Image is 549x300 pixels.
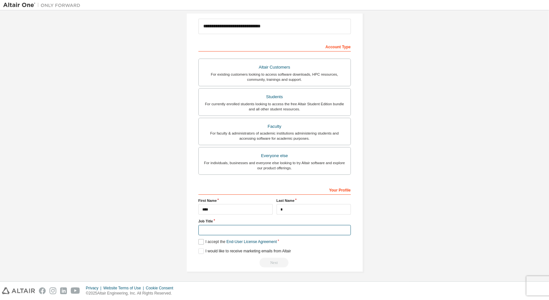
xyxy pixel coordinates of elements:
[198,239,277,245] label: I accept the
[103,286,146,291] div: Website Terms of Use
[198,219,351,224] label: Job Title
[198,248,291,254] label: I would like to receive marketing emails from Altair
[86,286,103,291] div: Privacy
[203,101,347,112] div: For currently enrolled students looking to access the free Altair Student Edition bundle and all ...
[203,63,347,72] div: Altair Customers
[203,92,347,101] div: Students
[277,198,351,203] label: Last Name
[71,287,80,294] img: youtube.svg
[198,41,351,52] div: Account Type
[203,160,347,171] div: For individuals, businesses and everyone else looking to try Altair software and explore our prod...
[203,122,347,131] div: Faculty
[203,131,347,141] div: For faculty & administrators of academic institutions administering students and accessing softwa...
[60,287,67,294] img: linkedin.svg
[203,72,347,82] div: For existing customers looking to access software downloads, HPC resources, community, trainings ...
[198,198,273,203] label: First Name
[86,291,177,296] p: © 2025 Altair Engineering, Inc. All Rights Reserved.
[39,287,46,294] img: facebook.svg
[146,286,177,291] div: Cookie Consent
[2,287,35,294] img: altair_logo.svg
[198,184,351,195] div: Your Profile
[226,239,277,244] a: End-User License Agreement
[50,287,56,294] img: instagram.svg
[3,2,84,8] img: Altair One
[198,258,351,267] div: Read and acccept EULA to continue
[203,151,347,160] div: Everyone else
